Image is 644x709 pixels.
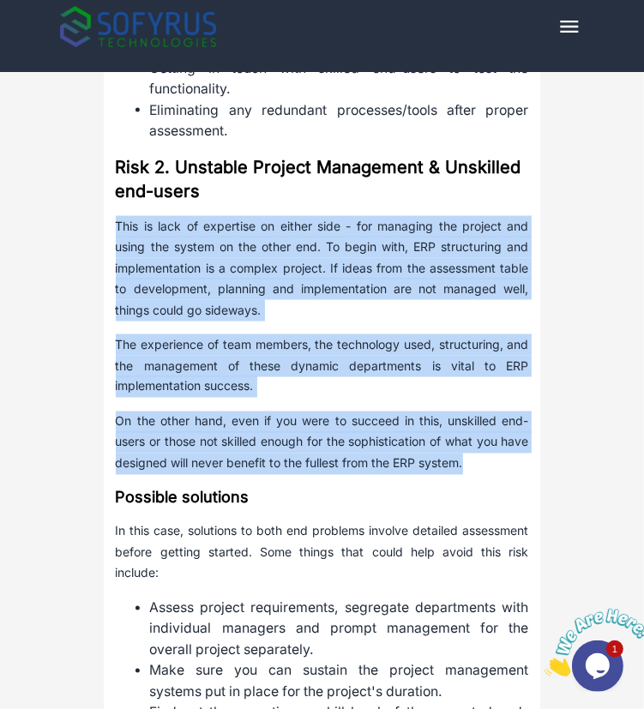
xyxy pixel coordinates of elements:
li: Eliminating any redundant processes/tools after proper assessment. [150,100,529,142]
button: mobilemenu [555,11,585,41]
strong: Possible solutions [116,489,250,507]
strong: Risk 2. Unstable Project Management & Unskilled end-users [116,157,521,201]
p: On the other hand, even if you were to succeed in this, unskilled end-users or those not skilled ... [116,412,529,475]
img: sofyrus [60,6,216,47]
p: This is lack of expertise on either side - for managing the project and using the system on the o... [116,216,529,321]
li: Getting in touch with skilled end-users to test the functionality. [150,58,529,100]
iframe: chat widget [538,602,644,683]
li: Assess project requirements, segregate departments with individual managers and prompt management... [150,598,529,662]
p: The experience of team members, the technology used, structuring, and the management of these dyn... [116,334,529,398]
img: Chat attention grabber [7,7,113,75]
li: Make sure you can sustain the project management systems put in place for the project's duration. [150,661,529,703]
p: In this case, solutions to both end problems involve detailed assessment before getting started. ... [116,521,529,585]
